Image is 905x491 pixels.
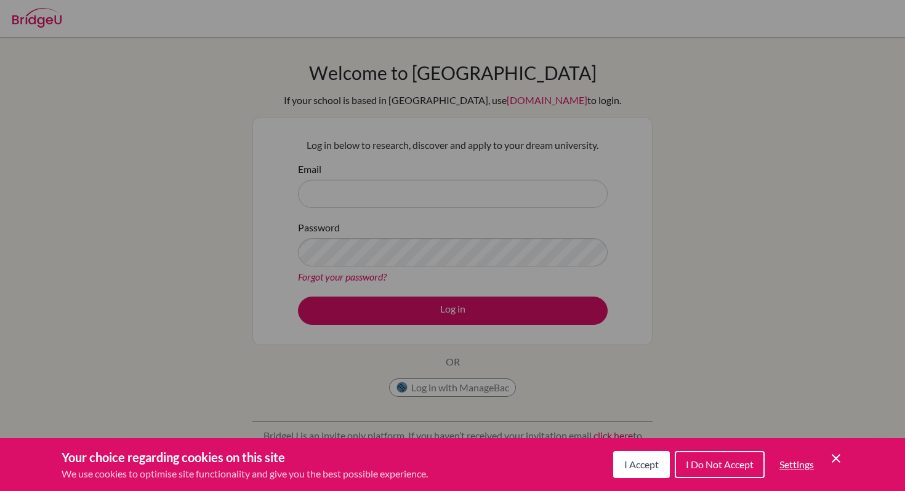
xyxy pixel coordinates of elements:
span: Settings [779,458,814,470]
button: Settings [770,452,824,477]
button: Save and close [829,451,843,466]
span: I Accept [624,458,659,470]
span: I Do Not Accept [686,458,754,470]
button: I Accept [613,451,670,478]
p: We use cookies to optimise site functionality and give you the best possible experience. [62,466,428,481]
button: I Do Not Accept [675,451,765,478]
h3: Your choice regarding cookies on this site [62,448,428,466]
